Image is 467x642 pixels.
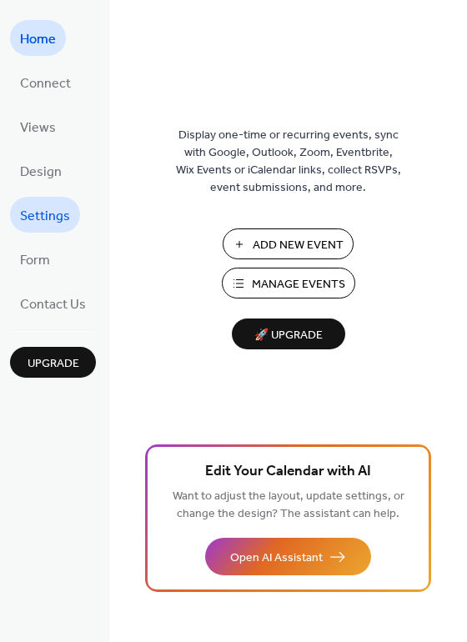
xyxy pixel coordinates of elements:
[222,268,355,298] button: Manage Events
[20,292,86,318] span: Contact Us
[223,228,354,259] button: Add New Event
[205,538,371,575] button: Open AI Assistant
[232,318,345,349] button: 🚀 Upgrade
[230,549,323,567] span: Open AI Assistant
[176,127,401,197] span: Display one-time or recurring events, sync with Google, Outlook, Zoom, Eventbrite, Wix Events or ...
[253,237,344,254] span: Add New Event
[20,159,62,185] span: Design
[10,285,96,321] a: Contact Us
[173,485,404,525] span: Want to adjust the layout, update settings, or change the design? The assistant can help.
[10,108,66,144] a: Views
[20,71,71,97] span: Connect
[20,27,56,53] span: Home
[252,276,345,293] span: Manage Events
[10,64,81,100] a: Connect
[20,203,70,229] span: Settings
[10,241,60,277] a: Form
[10,20,66,56] a: Home
[10,347,96,378] button: Upgrade
[205,460,371,484] span: Edit Your Calendar with AI
[20,248,50,273] span: Form
[10,197,80,233] a: Settings
[10,153,72,188] a: Design
[242,324,335,347] span: 🚀 Upgrade
[28,355,79,373] span: Upgrade
[20,115,56,141] span: Views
